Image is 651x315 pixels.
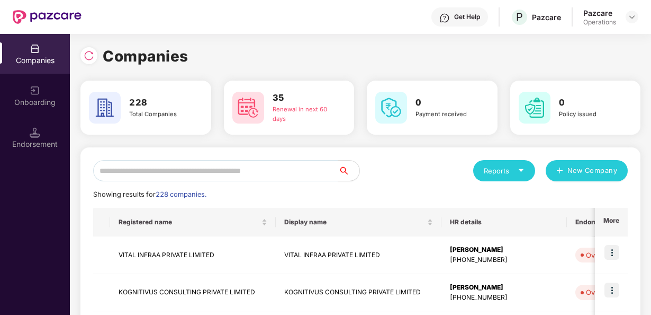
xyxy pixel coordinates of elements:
img: svg+xml;base64,PHN2ZyB4bWxucz0iaHR0cDovL3d3dy53My5vcmcvMjAwMC9zdmciIHdpZHRoPSI2MCIgaGVpZ2h0PSI2MC... [89,92,121,124]
h3: 35 [273,91,335,105]
h3: 228 [129,96,192,110]
th: More [595,208,628,237]
button: plusNew Company [546,160,628,181]
img: New Pazcare Logo [13,10,82,24]
div: Renewal in next 60 days [273,105,335,124]
img: icon [604,245,619,260]
img: svg+xml;base64,PHN2ZyB3aWR0aD0iMTQuNSIgaGVpZ2h0PSIxNC41IiB2aWV3Qm94PSIwIDAgMTYgMTYiIGZpbGw9Im5vbm... [30,127,40,138]
div: Pazcare [532,12,561,22]
div: Payment received [415,110,478,119]
th: Display name [276,208,441,237]
img: svg+xml;base64,PHN2ZyBpZD0iUmVsb2FkLTMyeDMyIiB4bWxucz0iaHR0cDovL3d3dy53My5vcmcvMjAwMC9zdmciIHdpZH... [84,50,94,61]
img: svg+xml;base64,PHN2ZyBpZD0iSGVscC0zMngzMiIgeG1sbnM9Imh0dHA6Ly93d3cudzMub3JnLzIwMDAvc3ZnIiB3aWR0aD... [439,13,450,23]
span: Registered name [119,218,259,226]
button: search [338,160,360,181]
div: Pazcare [583,8,616,18]
span: P [516,11,523,23]
div: Overdue - 38d [586,250,635,260]
img: svg+xml;base64,PHN2ZyBpZD0iRHJvcGRvd24tMzJ4MzIiIHhtbG5zPSJodHRwOi8vd3d3LnczLm9yZy8yMDAwL3N2ZyIgd2... [628,13,636,21]
th: HR details [441,208,567,237]
td: KOGNITIVUS CONSULTING PRIVATE LIMITED [276,274,441,312]
img: svg+xml;base64,PHN2ZyB4bWxucz0iaHR0cDovL3d3dy53My5vcmcvMjAwMC9zdmciIHdpZHRoPSI2MCIgaGVpZ2h0PSI2MC... [519,92,550,124]
div: [PERSON_NAME] [450,245,558,255]
h3: 0 [415,96,478,110]
span: 228 companies. [156,190,206,198]
div: Reports [484,165,525,176]
div: [PHONE_NUMBER] [450,293,558,303]
span: Endorsements [575,218,636,226]
td: KOGNITIVUS CONSULTING PRIVATE LIMITED [110,274,276,312]
img: icon [604,283,619,297]
span: search [338,167,359,175]
th: Registered name [110,208,276,237]
span: plus [556,167,563,176]
img: svg+xml;base64,PHN2ZyB4bWxucz0iaHR0cDovL3d3dy53My5vcmcvMjAwMC9zdmciIHdpZHRoPSI2MCIgaGVpZ2h0PSI2MC... [375,92,407,124]
h3: 0 [559,96,621,110]
div: Operations [583,18,616,27]
div: Policy issued [559,110,621,119]
div: Overdue - 94d [586,287,635,297]
div: Get Help [454,13,480,21]
div: [PERSON_NAME] [450,283,558,293]
div: Total Companies [129,110,192,119]
span: Display name [284,218,425,226]
img: svg+xml;base64,PHN2ZyB3aWR0aD0iMjAiIGhlaWdodD0iMjAiIHZpZXdCb3g9IjAgMCAyMCAyMCIgZmlsbD0ibm9uZSIgeG... [30,85,40,96]
span: New Company [567,165,618,176]
td: VITAL INFRAA PRIVATE LIMITED [110,237,276,274]
td: VITAL INFRAA PRIVATE LIMITED [276,237,441,274]
img: svg+xml;base64,PHN2ZyB4bWxucz0iaHR0cDovL3d3dy53My5vcmcvMjAwMC9zdmciIHdpZHRoPSI2MCIgaGVpZ2h0PSI2MC... [232,92,264,124]
div: [PHONE_NUMBER] [450,255,558,265]
span: Showing results for [93,190,206,198]
h1: Companies [103,45,188,68]
span: caret-down [518,167,525,174]
img: svg+xml;base64,PHN2ZyBpZD0iQ29tcGFuaWVzIiB4bWxucz0iaHR0cDovL3d3dy53My5vcmcvMjAwMC9zdmciIHdpZHRoPS... [30,43,40,54]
